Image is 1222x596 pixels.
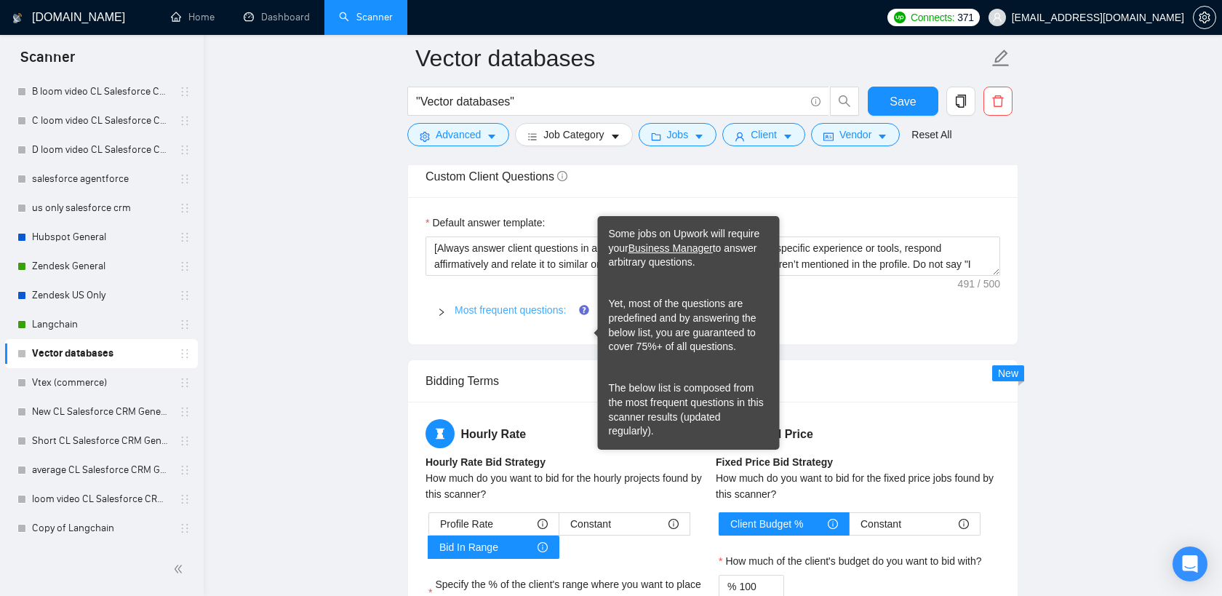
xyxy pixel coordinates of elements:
[32,106,170,135] a: C loom video CL Salesforce CRM General
[830,87,859,116] button: search
[32,164,170,194] a: salesforce agentforce
[651,131,661,142] span: folder
[543,127,604,143] span: Job Category
[911,9,954,25] span: Connects:
[179,144,191,156] span: holder
[179,290,191,301] span: holder
[32,426,170,456] a: Short CL Salesforce CRM General
[32,223,170,252] a: Hubspot General
[437,308,446,317] span: right
[557,171,567,181] span: info-circle
[894,12,906,23] img: upwork-logo.png
[436,127,481,143] span: Advanced
[179,377,191,389] span: holder
[420,131,430,142] span: setting
[984,95,1012,108] span: delete
[1193,6,1216,29] button: setting
[179,435,191,447] span: holder
[839,127,871,143] span: Vendor
[1194,12,1215,23] span: setting
[179,406,191,418] span: holder
[609,227,769,270] div: Some jobs on Upwork will require your to answer arbitrary questions.
[527,131,538,142] span: bars
[179,261,191,272] span: holder
[722,123,805,146] button: userClientcaret-down
[828,519,838,529] span: info-circle
[911,127,951,143] a: Reset All
[730,513,803,535] span: Client Budget %
[946,87,975,116] button: copy
[179,523,191,534] span: holder
[609,381,769,438] div: The below list is composed from the most frequent questions in this scanner results (updated regu...
[32,252,170,281] a: Zendesk General
[32,397,170,426] a: New CL Salesforce CRM General
[578,303,591,317] div: Tooltip anchor
[860,513,901,535] span: Constant
[957,9,973,25] span: 371
[1173,547,1207,581] div: Open Intercom Messenger
[639,123,717,146] button: folderJobscaret-down
[783,131,793,142] span: caret-down
[455,304,566,316] a: Most frequent questions:
[716,456,833,468] b: Fixed Price Bid Strategy
[426,360,1000,402] div: Bidding Terms
[983,87,1013,116] button: delete
[992,12,1002,23] span: user
[426,419,455,448] span: hourglass
[538,519,548,529] span: info-circle
[868,87,938,116] button: Save
[538,542,548,552] span: info-circle
[32,310,170,339] a: Langchain
[811,97,820,106] span: info-circle
[179,348,191,359] span: holder
[32,77,170,106] a: B loom video CL Salesforce CRM General
[609,297,769,354] div: Yet, most of the questions are predefined and by answering the below list, you are guaranteed to ...
[179,173,191,185] span: holder
[515,123,632,146] button: barsJob Categorycaret-down
[890,92,916,111] span: Save
[426,215,545,231] label: Default answer template:
[179,231,191,243] span: holder
[991,49,1010,68] span: edit
[570,513,611,535] span: Constant
[668,519,679,529] span: info-circle
[439,536,498,558] span: Bid In Range
[415,40,989,76] input: Scanner name...
[628,242,713,254] a: Business Manager
[416,92,804,111] input: Search Freelance Jobs...
[719,553,982,569] label: How much of the client's budget do you want to bid with?
[1193,12,1216,23] a: setting
[32,456,170,485] a: average CL Salesforce CRM General
[32,514,170,543] a: Copy of Langchain
[877,131,887,142] span: caret-down
[244,11,310,23] a: dashboardDashboard
[179,202,191,214] span: holder
[831,95,858,108] span: search
[959,519,969,529] span: info-circle
[12,7,23,30] img: logo
[811,123,900,146] button: idcardVendorcaret-down
[716,470,1000,502] div: How much do you want to bid for the fixed price jobs found by this scanner?
[171,11,215,23] a: homeHome
[694,131,704,142] span: caret-down
[426,293,1000,327] div: Most frequent questions:
[735,131,745,142] span: user
[426,237,1000,276] textarea: Default answer template:
[9,47,87,77] span: Scanner
[667,127,689,143] span: Jobs
[610,131,620,142] span: caret-down
[751,127,777,143] span: Client
[179,115,191,127] span: holder
[823,131,834,142] span: idcard
[426,456,546,468] b: Hourly Rate Bid Strategy
[947,95,975,108] span: copy
[179,319,191,330] span: holder
[407,123,509,146] button: settingAdvancedcaret-down
[487,131,497,142] span: caret-down
[32,485,170,514] a: loom video CL Salesforce CRM General
[998,367,1018,379] span: New
[716,419,1000,448] h5: Fixed Price
[426,419,710,448] h5: Hourly Rate
[179,464,191,476] span: holder
[179,86,191,98] span: holder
